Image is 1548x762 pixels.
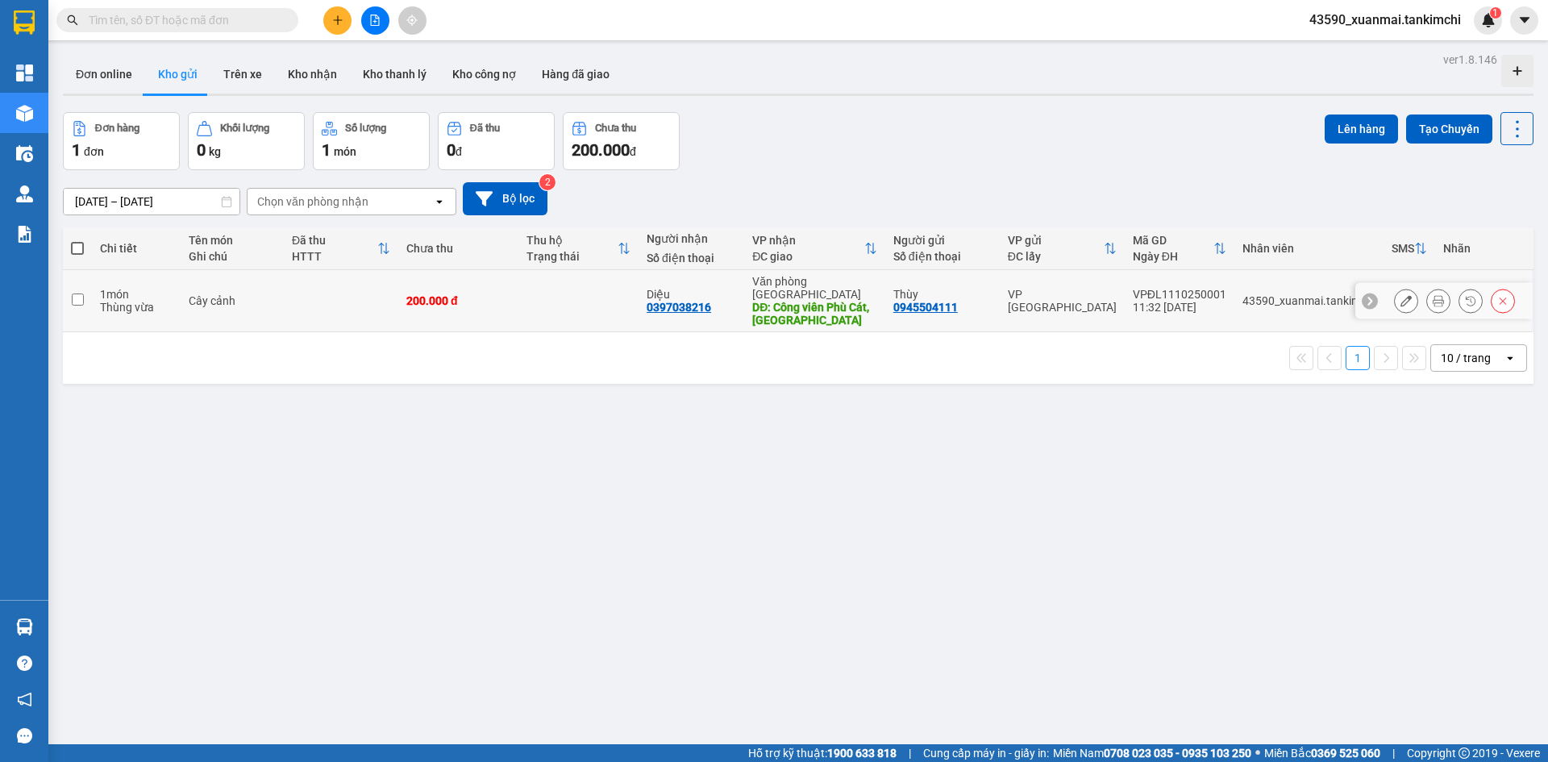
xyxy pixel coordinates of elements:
sup: 1 [1490,7,1501,19]
div: Mã GD [1133,234,1213,247]
img: warehouse-icon [16,618,33,635]
button: Tạo Chuyến [1406,115,1492,144]
button: file-add [361,6,389,35]
span: file-add [369,15,381,26]
span: 1 [1492,7,1498,19]
span: Hỗ trợ kỹ thuật: [748,744,897,762]
div: 0397038216 [647,301,711,314]
div: VP [GEOGRAPHIC_DATA] [1008,288,1117,314]
img: warehouse-icon [16,145,33,162]
div: Cây cảnh [189,294,276,307]
div: ver 1.8.146 [1443,51,1497,69]
span: ⚪️ [1255,750,1260,756]
div: 0945504111 [893,301,958,314]
button: Chưa thu200.000đ [563,112,680,170]
span: 0 [447,140,456,160]
div: HTTT [292,250,377,263]
button: aim [398,6,427,35]
div: Nhân viên [1242,242,1375,255]
div: SMS [1392,242,1414,255]
strong: 1900 633 818 [827,747,897,760]
div: Sửa đơn hàng [1394,289,1418,313]
span: 43590_xuanmai.tankimchi [1296,10,1474,30]
span: search [67,15,78,26]
span: | [909,744,911,762]
span: copyright [1459,747,1470,759]
input: Tìm tên, số ĐT hoặc mã đơn [89,11,279,29]
div: Ghi chú [189,250,276,263]
svg: open [433,195,446,208]
th: Toggle SortBy [744,227,884,270]
div: Chi tiết [100,242,173,255]
div: Văn phòng [GEOGRAPHIC_DATA] [752,275,876,301]
th: Toggle SortBy [518,227,639,270]
span: message [17,728,32,743]
button: plus [323,6,352,35]
th: Toggle SortBy [1384,227,1435,270]
span: notification [17,692,32,707]
span: 0 [197,140,206,160]
span: caret-down [1517,13,1532,27]
button: Kho công nợ [439,55,529,94]
span: món [334,145,356,158]
div: Thùy [893,288,992,301]
div: VP nhận [752,234,863,247]
img: dashboard-icon [16,65,33,81]
img: logo-vxr [14,10,35,35]
button: Kho nhận [275,55,350,94]
span: Miền Nam [1053,744,1251,762]
button: Bộ lọc [463,182,547,215]
div: Khối lượng [220,123,269,134]
button: 1 [1346,346,1370,370]
button: Số lượng1món [313,112,430,170]
span: đơn [84,145,104,158]
th: Toggle SortBy [284,227,398,270]
button: Khối lượng0kg [188,112,305,170]
div: DĐ: Công viên Phù Cát, Bình Định [752,301,876,327]
div: Người nhận [647,232,736,245]
span: | [1392,744,1395,762]
strong: 0708 023 035 - 0935 103 250 [1104,747,1251,760]
span: 200.000 [572,140,630,160]
img: warehouse-icon [16,105,33,122]
div: 200.000 đ [406,294,510,307]
span: 1 [72,140,81,160]
img: warehouse-icon [16,185,33,202]
input: Select a date range. [64,189,239,214]
div: Người gửi [893,234,992,247]
span: question-circle [17,656,32,671]
svg: open [1504,352,1517,364]
div: Ngày ĐH [1133,250,1213,263]
span: kg [209,145,221,158]
div: Đã thu [292,234,377,247]
button: caret-down [1510,6,1538,35]
sup: 2 [539,174,556,190]
span: Miền Bắc [1264,744,1380,762]
div: 43590_xuanmai.tankimchi [1242,294,1375,307]
div: Chọn văn phòng nhận [257,194,368,210]
div: Chưa thu [595,123,636,134]
button: Lên hàng [1325,115,1398,144]
div: Chưa thu [406,242,510,255]
div: Số điện thoại [893,250,992,263]
button: Trên xe [210,55,275,94]
span: đ [456,145,462,158]
button: Hàng đã giao [529,55,622,94]
div: ĐC giao [752,250,863,263]
span: Cung cấp máy in - giấy in: [923,744,1049,762]
div: Số điện thoại [647,252,736,264]
div: Nhãn [1443,242,1524,255]
button: Đơn hàng1đơn [63,112,180,170]
div: 1 món [100,288,173,301]
div: Thùng vừa [100,301,173,314]
img: icon-new-feature [1481,13,1496,27]
div: Diệu [647,288,736,301]
div: Đơn hàng [95,123,139,134]
div: VP gửi [1008,234,1104,247]
button: Đơn online [63,55,145,94]
div: Đã thu [470,123,500,134]
div: ĐC lấy [1008,250,1104,263]
span: 1 [322,140,331,160]
span: đ [630,145,636,158]
div: Thu hộ [526,234,618,247]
